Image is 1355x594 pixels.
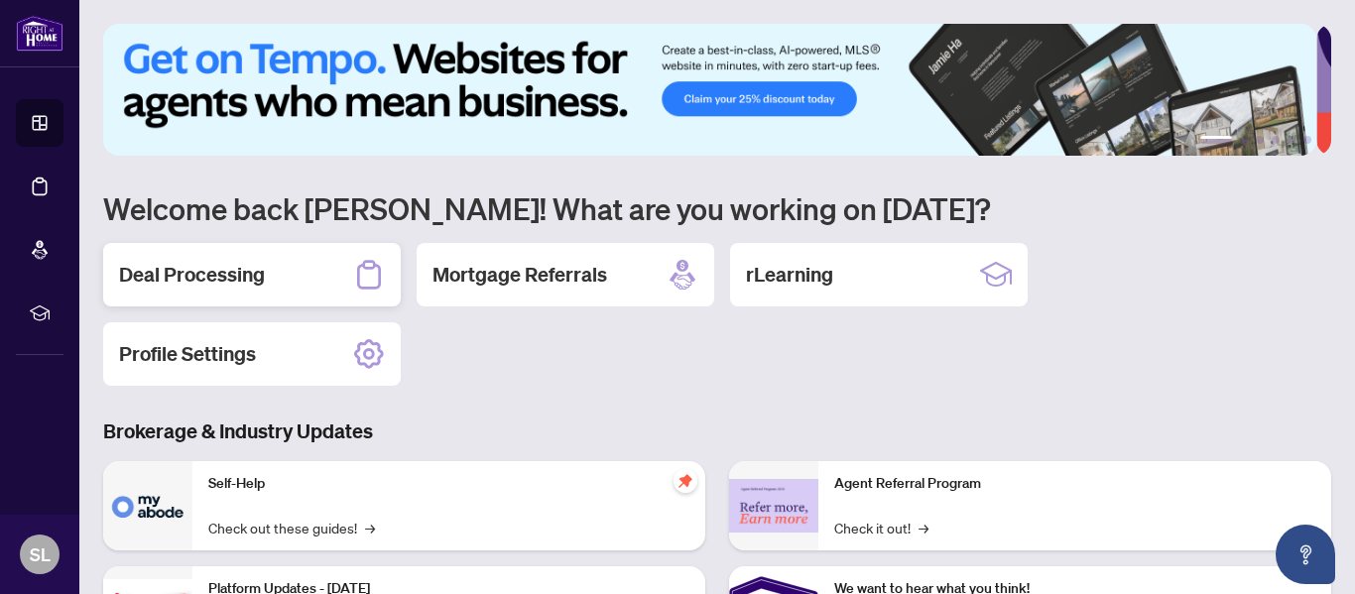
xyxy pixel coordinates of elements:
button: 6 [1303,136,1311,144]
h3: Brokerage & Industry Updates [103,417,1331,445]
img: Agent Referral Program [729,479,818,534]
h2: rLearning [746,261,833,289]
a: Check it out!→ [834,517,928,538]
img: Slide 0 [103,24,1316,156]
img: Self-Help [103,461,192,550]
h2: Deal Processing [119,261,265,289]
span: → [919,517,928,538]
h1: Welcome back [PERSON_NAME]! What are you working on [DATE]? [103,189,1331,227]
span: pushpin [674,469,697,493]
span: SL [30,540,51,568]
button: 4 [1272,136,1280,144]
h2: Mortgage Referrals [432,261,607,289]
button: 2 [1240,136,1248,144]
p: Agent Referral Program [834,473,1315,495]
img: logo [16,15,63,52]
span: → [365,517,375,538]
button: 1 [1200,136,1232,144]
a: Check out these guides!→ [208,517,375,538]
h2: Profile Settings [119,340,256,368]
p: Self-Help [208,473,689,495]
button: 5 [1288,136,1295,144]
button: Open asap [1276,525,1335,584]
button: 3 [1256,136,1264,144]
